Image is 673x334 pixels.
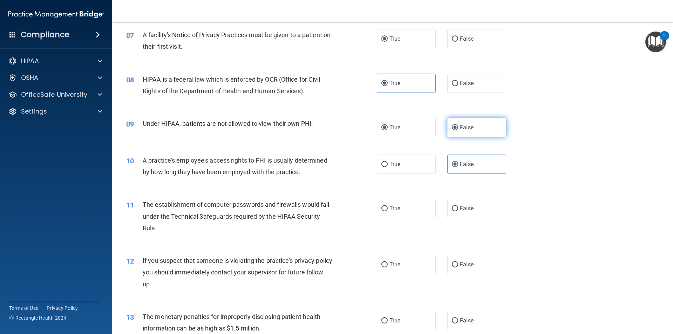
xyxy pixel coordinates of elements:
[126,201,134,209] span: 11
[126,76,134,84] span: 08
[8,74,102,82] a: OSHA
[389,317,400,324] span: True
[452,162,458,167] input: False
[645,32,666,52] button: Open Resource Center, 2 new notifications
[143,157,327,176] span: A practice's employee's access rights to PHI is usually determined by how long they have been emp...
[460,261,474,268] span: False
[8,90,102,99] a: OfficeSafe University
[389,205,400,212] span: True
[389,161,400,168] span: True
[389,80,400,87] span: True
[452,81,458,86] input: False
[126,313,134,321] span: 13
[143,313,320,332] span: The monetary penalties for improperly disclosing patient health information can be as high as $1....
[21,57,39,65] p: HIPAA
[143,31,331,50] span: A facility's Notice of Privacy Practices must be given to a patient on their first visit.
[460,205,474,212] span: False
[381,318,388,323] input: True
[143,201,329,231] span: The establishment of computer passwords and firewalls would fall under the Technical Safeguards r...
[452,36,458,42] input: False
[460,317,474,324] span: False
[8,7,104,21] img: PMB logo
[452,125,458,130] input: False
[381,36,388,42] input: True
[552,284,665,312] iframe: Drift Widget Chat Controller
[143,257,332,287] span: If you suspect that someone is violating the practice's privacy policy you should immediately con...
[389,261,400,268] span: True
[8,107,102,116] a: Settings
[460,80,474,87] span: False
[143,76,320,95] span: HIPAA is a federal law which is enforced by OCR (Office for Civil Rights of the Department of Hea...
[9,305,38,312] a: Terms of Use
[21,90,87,99] p: OfficeSafe University
[381,162,388,167] input: True
[663,36,666,45] div: 2
[126,157,134,165] span: 10
[389,124,400,131] span: True
[381,81,388,86] input: True
[126,257,134,265] span: 12
[452,206,458,211] input: False
[452,262,458,267] input: False
[143,120,313,127] span: Under HIPAA, patients are not allowed to view their own PHI.
[126,31,134,40] span: 07
[460,35,474,42] span: False
[126,120,134,128] span: 09
[9,314,67,321] span: Ⓒ Rectangle Health 2024
[389,35,400,42] span: True
[21,30,69,40] h4: Compliance
[21,74,39,82] p: OSHA
[460,161,474,168] span: False
[21,107,47,116] p: Settings
[381,262,388,267] input: True
[381,206,388,211] input: True
[381,125,388,130] input: True
[8,57,102,65] a: HIPAA
[47,305,78,312] a: Privacy Policy
[460,124,474,131] span: False
[452,318,458,323] input: False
